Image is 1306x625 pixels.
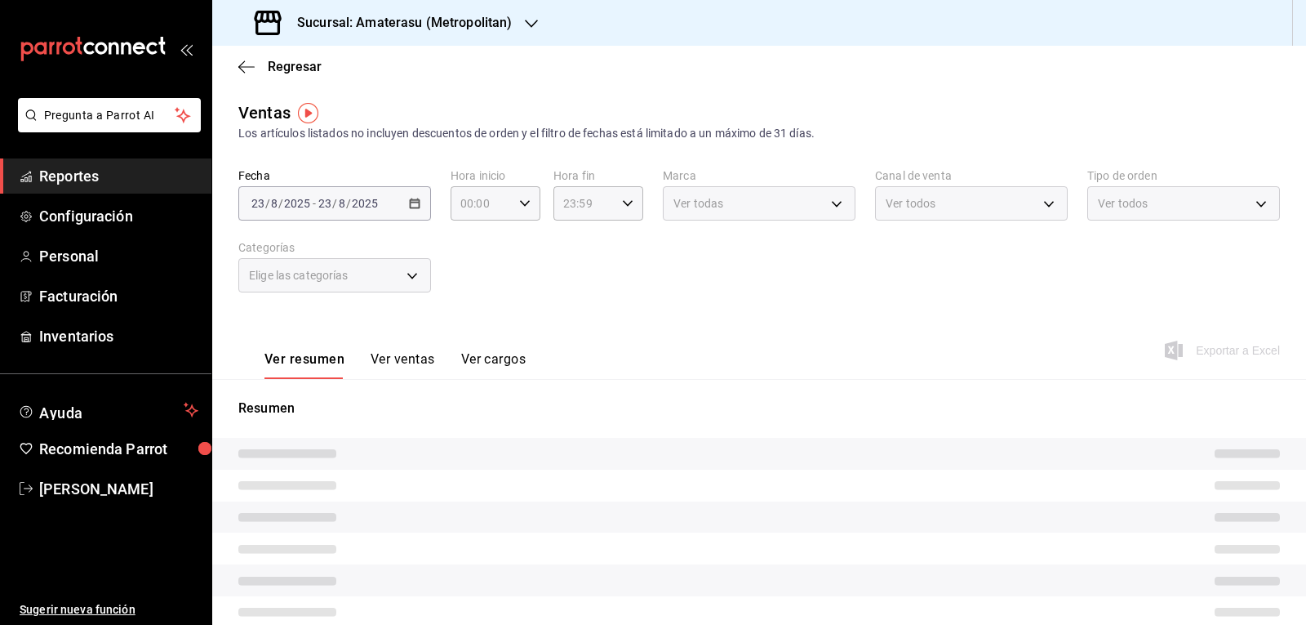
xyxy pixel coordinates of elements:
[39,165,198,187] span: Reportes
[238,170,431,181] label: Fecha
[39,245,198,267] span: Personal
[264,351,344,379] button: Ver resumen
[332,197,337,210] span: /
[238,399,1280,418] p: Resumen
[283,197,311,210] input: ----
[298,103,318,123] img: Tooltip marker
[39,205,198,227] span: Configuración
[39,285,198,307] span: Facturación
[20,601,198,618] span: Sugerir nueva función
[238,100,291,125] div: Ventas
[461,351,526,379] button: Ver cargos
[346,197,351,210] span: /
[268,59,322,74] span: Regresar
[251,197,265,210] input: --
[264,351,526,379] div: navigation tabs
[238,242,431,253] label: Categorías
[265,197,270,210] span: /
[39,438,198,460] span: Recomienda Parrot
[284,13,512,33] h3: Sucursal: Amaterasu (Metropolitan)
[371,351,435,379] button: Ver ventas
[663,170,855,181] label: Marca
[39,400,177,420] span: Ayuda
[238,59,322,74] button: Regresar
[886,195,935,212] span: Ver todos
[318,197,332,210] input: --
[18,98,201,132] button: Pregunta a Parrot AI
[44,107,175,124] span: Pregunta a Parrot AI
[249,267,349,283] span: Elige las categorías
[313,197,316,210] span: -
[1087,170,1280,181] label: Tipo de orden
[1098,195,1148,212] span: Ver todos
[875,170,1068,181] label: Canal de venta
[451,170,540,181] label: Hora inicio
[238,125,1280,142] div: Los artículos listados no incluyen descuentos de orden y el filtro de fechas está limitado a un m...
[338,197,346,210] input: --
[351,197,379,210] input: ----
[11,118,201,136] a: Pregunta a Parrot AI
[270,197,278,210] input: --
[553,170,643,181] label: Hora fin
[673,195,723,212] span: Ver todas
[39,478,198,500] span: [PERSON_NAME]
[278,197,283,210] span: /
[180,42,193,56] button: open_drawer_menu
[39,325,198,347] span: Inventarios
